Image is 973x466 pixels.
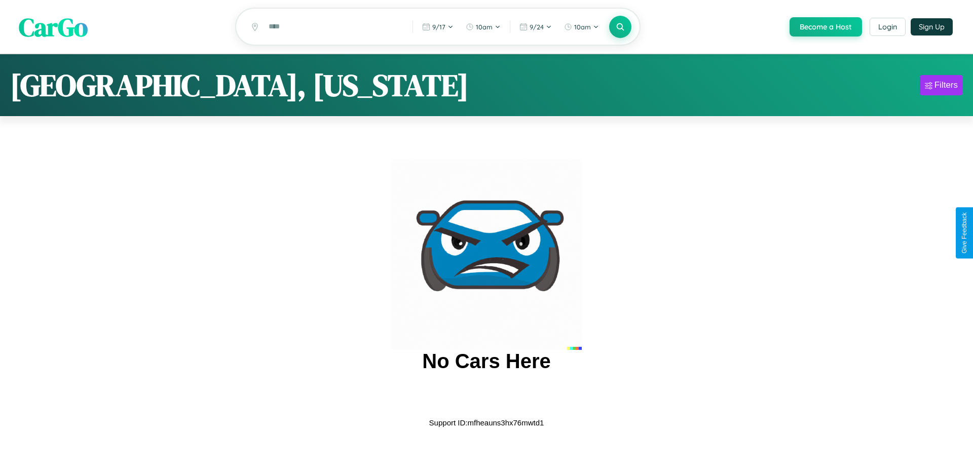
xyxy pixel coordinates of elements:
button: 10am [461,19,506,35]
p: Support ID: mfheauns3hx76mwtd1 [429,416,544,429]
div: Filters [934,80,958,90]
h2: No Cars Here [422,350,550,373]
button: Login [870,18,906,36]
img: car [391,159,582,350]
span: 10am [476,23,493,31]
span: CarGo [19,9,88,44]
span: 9 / 24 [530,23,544,31]
button: Become a Host [790,17,862,37]
button: Sign Up [911,18,953,35]
span: 10am [574,23,591,31]
button: 10am [559,19,604,35]
button: 9/24 [514,19,557,35]
div: Give Feedback [961,212,968,254]
span: 9 / 17 [432,23,445,31]
button: 9/17 [417,19,459,35]
h1: [GEOGRAPHIC_DATA], [US_STATE] [10,64,469,106]
button: Filters [920,75,963,95]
